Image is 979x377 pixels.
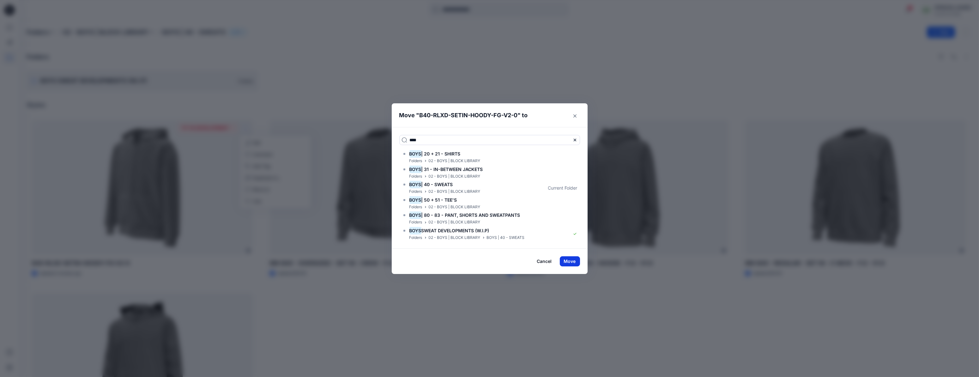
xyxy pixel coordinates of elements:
[409,196,421,204] mark: BOYS
[560,256,580,266] button: Move
[429,234,480,241] p: 02 - BOYS | BLOCK LIBRARY
[409,173,422,180] p: Folders
[421,182,453,187] span: | 40 - SWEATS
[409,219,422,226] p: Folders
[429,204,480,210] p: 02 - BOYS | BLOCK LIBRARY
[409,226,421,235] mark: BOYS
[429,188,480,195] p: 02 - BOYS | BLOCK LIBRARY
[421,212,520,218] span: | 80 - 83 - PANT, SHORTS AND SWEATPANTS
[409,165,421,173] mark: BOYS
[429,219,480,226] p: 02 - BOYS | BLOCK LIBRARY
[409,180,421,189] mark: BOYS
[409,188,422,195] p: Folders
[548,185,577,191] p: Current Folder
[420,111,518,120] p: B40-RLXD-SETIN-HOODY-FG-V2-0
[421,197,457,203] span: | 50 + 51 - TEE'S
[409,234,422,241] p: Folders
[429,158,480,164] p: 02 - BOYS | BLOCK LIBRARY
[487,234,525,241] p: BOYS | 40 - SWEATS
[409,204,422,210] p: Folders
[570,111,580,121] button: Close
[429,173,480,180] p: 02 - BOYS | BLOCK LIBRARY
[409,158,422,164] p: Folders
[409,149,421,158] mark: BOYS
[533,256,556,266] button: Cancel
[409,211,421,219] mark: BOYS
[421,151,461,156] span: | 20 + 21 - SHIRTS
[392,103,578,127] header: Move " " to
[421,228,489,233] span: SWEAT DEVELOPMENTS (W.I.P)
[421,167,483,172] span: | 31 - IN-BETWEEN JACKETS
